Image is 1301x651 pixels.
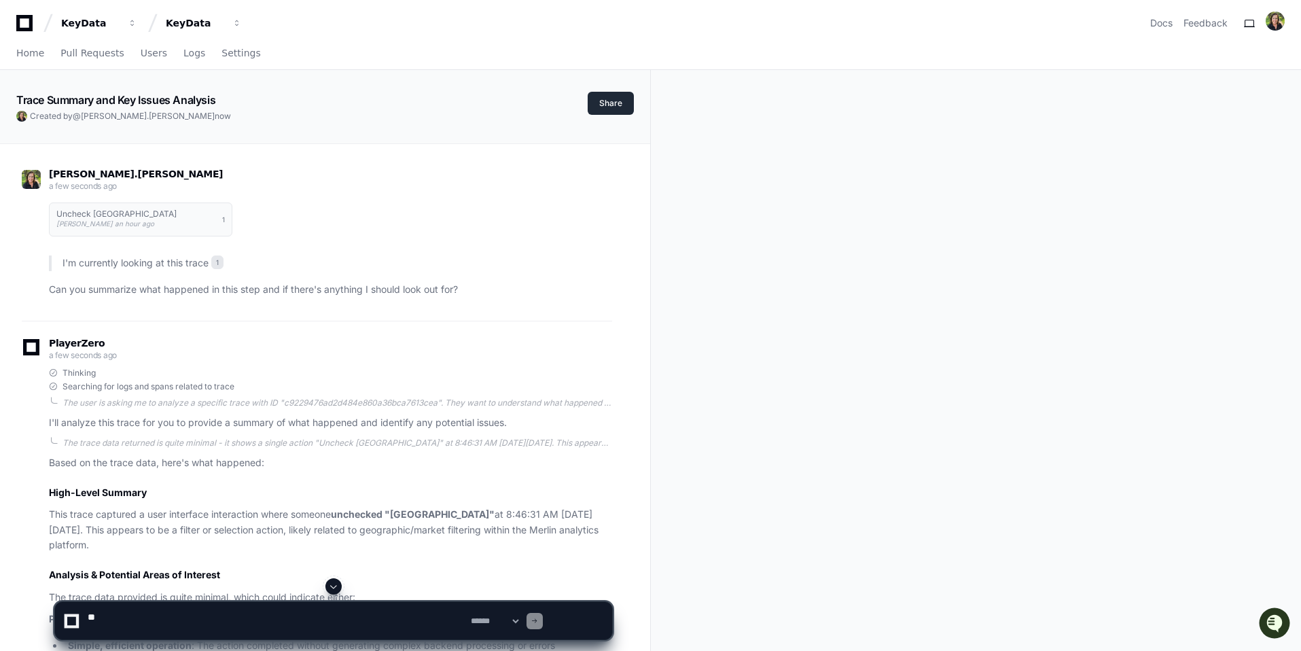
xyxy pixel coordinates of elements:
[63,368,96,379] span: Thinking
[56,210,177,218] h1: Uncheck [GEOGRAPHIC_DATA]
[183,38,205,69] a: Logs
[1183,16,1228,30] button: Feedback
[49,568,612,582] h2: Analysis & Potential Areas of Interest
[141,38,167,69] a: Users
[166,16,224,30] div: KeyData
[46,154,172,165] div: We're available if you need us!
[60,49,124,57] span: Pull Requests
[16,38,44,69] a: Home
[49,415,612,431] p: I'll analyze this trace for you to provide a summary of what happened and identify any potential ...
[49,507,612,553] p: This trace captured a user interface interaction where someone at 8:46:31 AM [DATE][DATE]. This a...
[60,38,124,69] a: Pull Requests
[14,53,41,80] img: PlayerZero
[16,111,27,122] img: ACg8ocLvovnY_d2MMM_fXcDK2UnvcelOSNnWxGIz2_noF73A6B3cVDQ=s96-c
[63,256,612,271] p: I'm currently looking at this trace
[221,49,260,57] span: Settings
[49,486,612,499] h2: High-Level Summary
[49,203,232,236] button: Uncheck [GEOGRAPHIC_DATA][PERSON_NAME] an hour ago1
[141,49,167,57] span: Users
[46,141,223,154] div: Start new chat
[331,508,495,520] strong: unchecked "[GEOGRAPHIC_DATA]"
[588,92,634,115] button: Share
[63,438,612,448] div: The trace data returned is quite minimal - it shows a single action "Uncheck [GEOGRAPHIC_DATA]" a...
[16,49,44,57] span: Home
[1150,16,1173,30] a: Docs
[16,93,215,107] app-text-character-animate: Trace Summary and Key Issues Analysis
[14,141,38,165] img: 1756235613930-3d25f9e4-fa56-45dd-b3ad-e072dfbd1548
[160,11,247,35] button: KeyData
[183,49,205,57] span: Logs
[14,94,247,116] div: Welcome
[73,111,81,121] span: @
[49,282,612,298] p: Can you summarize what happened in this step and if there's anything I should look out for?
[63,398,612,408] div: The user is asking me to analyze a specific trace with ID "c9229476ad2d484e860a36bca7613cea". The...
[49,181,117,191] span: a few seconds ago
[63,381,234,392] span: Searching for logs and spans related to trace
[49,339,105,347] span: PlayerZero
[1258,606,1294,643] iframe: Open customer support
[215,111,231,121] span: now
[49,455,612,471] p: Based on the trace data, here's what happened:
[1266,12,1285,31] img: ACg8ocLvovnY_d2MMM_fXcDK2UnvcelOSNnWxGIz2_noF73A6B3cVDQ=s96-c
[61,16,120,30] div: KeyData
[135,182,164,192] span: Pylon
[49,169,223,179] span: [PERSON_NAME].[PERSON_NAME]
[30,111,231,122] span: Created by
[49,350,117,360] span: a few seconds ago
[231,145,247,161] button: Start new chat
[211,256,224,269] span: 1
[96,181,164,192] a: Powered byPylon
[56,11,143,35] button: KeyData
[22,170,41,189] img: ACg8ocLvovnY_d2MMM_fXcDK2UnvcelOSNnWxGIz2_noF73A6B3cVDQ=s96-c
[56,219,154,228] span: [PERSON_NAME] an hour ago
[221,38,260,69] a: Settings
[81,111,215,121] span: [PERSON_NAME].[PERSON_NAME]
[222,214,225,225] span: 1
